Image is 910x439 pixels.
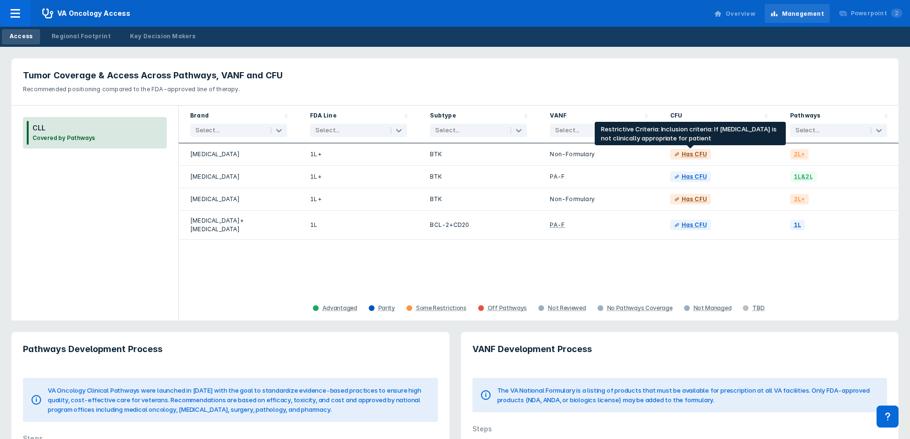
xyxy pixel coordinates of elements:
[32,133,95,143] h3: Covered by Pathways
[52,32,111,41] div: Regional Footprint
[708,4,761,23] a: Overview
[726,10,755,18] div: Overview
[430,171,527,182] div: BTK
[891,9,902,18] span: 2
[32,123,95,133] h3: CLL
[670,194,711,204] a: Has CFU
[682,221,707,229] div: Has CFU
[23,70,887,81] h3: Tumor Coverage & Access Across Pathways, VANF and CFU
[190,171,287,182] div: [MEDICAL_DATA]
[682,195,707,203] div: Has CFU
[550,171,647,182] div: PA-F
[310,216,407,234] div: 1L
[550,149,647,160] div: Non-Formulary
[670,111,683,122] div: CFU
[497,385,874,405] span: The VA National Formulary is a listing of products that must be available for prescription at all...
[23,343,438,355] h3: Pathways Development Process
[179,106,299,143] div: Sort
[190,149,287,160] div: [MEDICAL_DATA]
[752,304,764,312] div: TBD
[550,111,567,122] div: VANF
[550,221,565,229] div: PA-F
[310,149,407,160] div: 1L+
[430,149,527,160] div: BTK
[790,111,821,122] div: Pathways
[488,304,527,312] div: Off Pathways
[782,10,824,18] div: Management
[23,81,887,94] p: Recommended positioning compared to the FDA-approved line of therapy.
[670,171,711,182] a: Has CFU
[430,111,456,122] div: Subtype
[682,150,707,159] div: Has CFU
[877,406,899,428] div: Contact Support
[790,220,805,230] span: 1L
[310,171,407,182] div: 1L+
[550,194,647,204] div: Non-Formulary
[790,149,809,160] span: 2L+
[779,106,899,143] div: Sort
[44,29,118,44] a: Regional Footprint
[790,194,809,204] span: 2L+
[472,343,888,355] h3: VANF Development Process
[190,111,209,122] div: Brand
[472,424,888,434] div: Steps
[190,216,287,234] div: [MEDICAL_DATA]+[MEDICAL_DATA]
[430,216,527,234] div: BCL-2+CD20
[607,304,673,312] div: No Pathways Coverage
[2,29,40,44] a: Access
[670,149,711,160] a: Has CFU
[548,304,586,312] div: Not Reviewed
[694,304,732,312] div: Not Managed
[322,304,357,312] div: Advantaged
[122,29,203,44] a: Key Decision Makers
[430,194,527,204] div: BTK
[659,106,779,143] div: Sort
[310,111,337,122] div: FDA Line
[851,9,902,18] div: Powerpoint
[310,194,407,204] div: 1L+
[418,106,538,143] div: Sort
[682,172,707,181] div: Has CFU
[670,220,711,230] a: Has CFU
[10,32,32,41] div: Access
[48,385,425,414] span: VA Oncology Clinical Pathways were launched in [DATE] with the goal to standardize evidence-based...
[765,4,830,23] a: Management
[790,171,817,182] span: 1L&2L
[538,106,658,143] div: Sort
[416,304,467,312] div: Some Restrictions
[378,304,395,312] div: Parity
[130,32,196,41] div: Key Decision Makers
[190,194,287,204] div: [MEDICAL_DATA]
[299,106,418,143] div: Sort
